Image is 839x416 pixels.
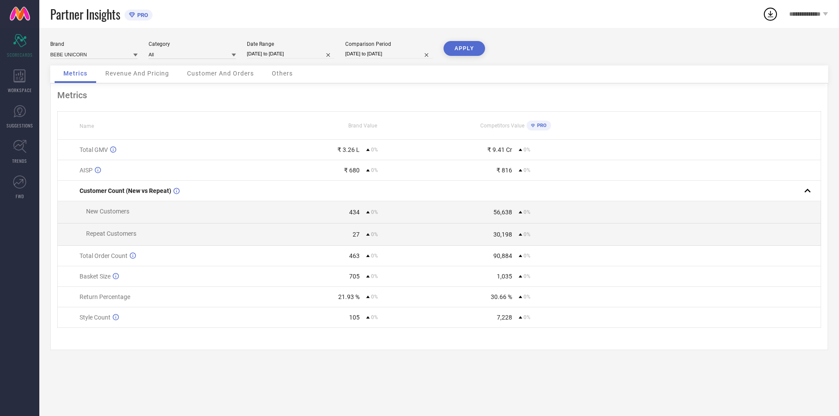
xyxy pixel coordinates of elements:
[535,123,547,128] span: PRO
[353,231,360,238] div: 27
[349,314,360,321] div: 105
[338,293,360,300] div: 21.93 %
[444,41,485,56] button: APPLY
[86,208,129,215] span: New Customers
[344,167,360,174] div: ₹ 680
[80,273,111,280] span: Basket Size
[7,52,33,58] span: SCORECARDS
[345,41,433,47] div: Comparison Period
[493,252,512,259] div: 90,884
[135,12,148,18] span: PRO
[345,49,433,58] input: Select comparison period
[348,123,377,129] span: Brand Value
[86,230,136,237] span: Repeat Customers
[50,5,120,23] span: Partner Insights
[524,167,530,173] span: 0%
[80,314,111,321] span: Style Count
[371,231,378,237] span: 0%
[50,41,138,47] div: Brand
[497,314,512,321] div: 7,228
[57,90,821,100] div: Metrics
[524,294,530,300] span: 0%
[371,294,378,300] span: 0%
[371,273,378,279] span: 0%
[371,167,378,173] span: 0%
[272,70,293,77] span: Others
[149,41,236,47] div: Category
[80,123,94,129] span: Name
[80,167,93,174] span: AISP
[247,49,334,58] input: Select date range
[80,187,171,194] span: Customer Count (New vs Repeat)
[493,209,512,216] div: 56,638
[247,41,334,47] div: Date Range
[524,147,530,153] span: 0%
[480,123,524,129] span: Competitors Value
[524,209,530,215] span: 0%
[371,147,378,153] span: 0%
[8,87,32,93] span: WORKSPACE
[487,146,512,153] div: ₹ 9.41 Cr
[524,273,530,279] span: 0%
[371,209,378,215] span: 0%
[80,293,130,300] span: Return Percentage
[16,193,24,199] span: FWD
[497,273,512,280] div: 1,035
[12,158,27,164] span: TRENDS
[524,253,530,259] span: 0%
[349,209,360,216] div: 434
[187,70,254,77] span: Customer And Orders
[337,146,360,153] div: ₹ 3.26 L
[80,146,108,153] span: Total GMV
[491,293,512,300] div: 30.66 %
[493,231,512,238] div: 30,198
[763,6,778,22] div: Open download list
[80,252,128,259] span: Total Order Count
[349,273,360,280] div: 705
[524,314,530,320] span: 0%
[371,253,378,259] span: 0%
[496,167,512,174] div: ₹ 816
[349,252,360,259] div: 463
[524,231,530,237] span: 0%
[7,122,33,129] span: SUGGESTIONS
[63,70,87,77] span: Metrics
[371,314,378,320] span: 0%
[105,70,169,77] span: Revenue And Pricing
